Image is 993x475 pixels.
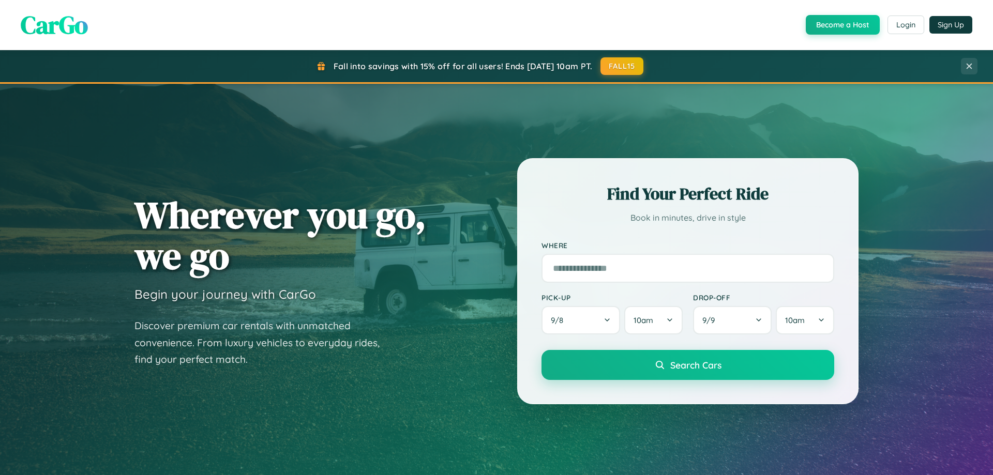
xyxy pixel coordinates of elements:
[693,306,772,334] button: 9/9
[541,182,834,205] h2: Find Your Perfect Ride
[134,194,426,276] h1: Wherever you go, we go
[670,359,721,371] span: Search Cars
[702,315,720,325] span: 9 / 9
[541,210,834,225] p: Book in minutes, drive in style
[541,306,620,334] button: 9/8
[887,16,924,34] button: Login
[541,293,683,302] label: Pick-up
[785,315,805,325] span: 10am
[134,286,316,302] h3: Begin your journey with CarGo
[334,61,593,71] span: Fall into savings with 15% off for all users! Ends [DATE] 10am PT.
[693,293,834,302] label: Drop-off
[21,8,88,42] span: CarGo
[634,315,653,325] span: 10am
[776,306,834,334] button: 10am
[600,57,644,75] button: FALL15
[929,16,972,34] button: Sign Up
[624,306,683,334] button: 10am
[551,315,568,325] span: 9 / 8
[541,350,834,380] button: Search Cars
[134,317,393,368] p: Discover premium car rentals with unmatched convenience. From luxury vehicles to everyday rides, ...
[806,15,880,35] button: Become a Host
[541,241,834,250] label: Where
